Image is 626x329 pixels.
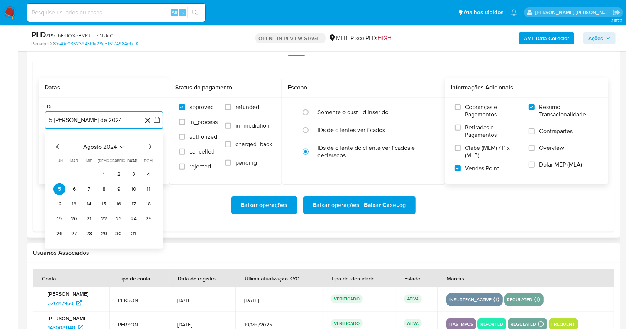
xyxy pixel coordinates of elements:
span: Atalhos rápidos [464,9,503,16]
span: Ações [588,32,603,44]
button: search-icon [187,7,202,18]
b: Person ID [31,40,52,47]
input: Pesquise usuários ou casos... [27,8,205,17]
p: OPEN - IN REVIEW STAGE I [255,33,326,43]
div: MLB [329,34,348,42]
span: Alt [172,9,177,16]
span: 3.157.3 [611,17,622,23]
a: Sair [613,9,620,16]
h2: Usuários Associados [33,249,614,257]
span: s [182,9,184,16]
span: Risco PLD: [351,34,391,42]
a: Notificações [511,9,517,16]
button: Ações [583,32,616,44]
b: AML Data Collector [524,32,569,44]
span: # PVLhE4lOXeBYKJTlI7INkktC [46,32,113,39]
p: carla.siqueira@mercadolivre.com [535,9,610,16]
a: 8fd40e03623943b1a28a516174984e17 [53,40,138,47]
button: AML Data Collector [519,32,574,44]
b: PLD [31,29,46,40]
span: HIGH [378,34,391,42]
